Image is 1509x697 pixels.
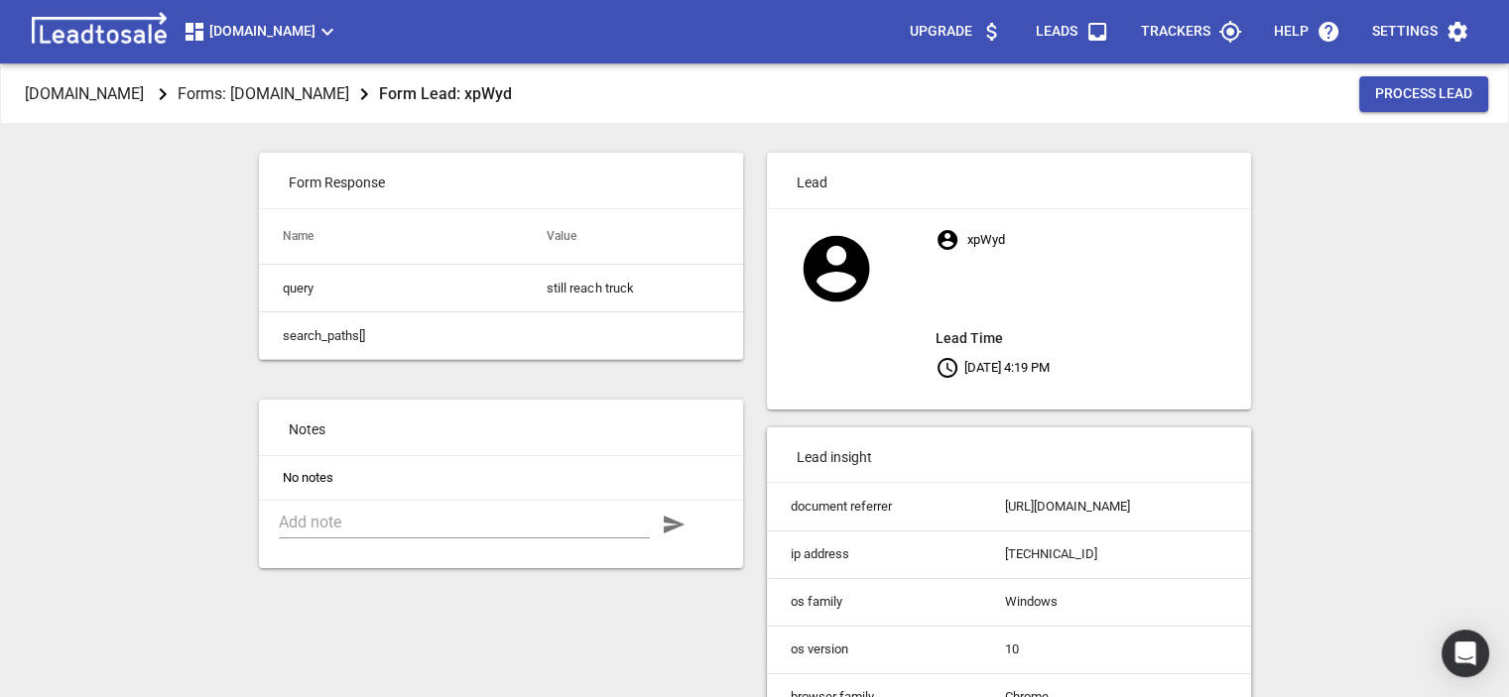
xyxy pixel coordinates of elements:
[981,578,1250,626] td: Windows
[767,153,1251,208] p: Lead
[183,20,339,44] span: [DOMAIN_NAME]
[767,530,982,578] td: ip address
[936,326,1250,350] aside: Lead Time
[379,80,512,107] aside: Form Lead: xpWyd
[910,22,972,42] p: Upgrade
[24,12,175,52] img: logo
[981,483,1250,530] td: [URL][DOMAIN_NAME]
[259,153,743,208] p: Form Response
[259,265,524,312] td: query
[175,12,347,52] button: [DOMAIN_NAME]
[25,82,144,105] p: [DOMAIN_NAME]
[1274,22,1309,42] p: Help
[1036,22,1077,42] p: Leads
[936,356,959,380] svg: Your local time
[178,82,349,105] p: Forms: [DOMAIN_NAME]
[936,222,1250,385] p: xpWyd [DATE] 4:19 PM
[523,209,742,265] th: Value
[523,265,742,312] td: still reach truck
[1372,22,1438,42] p: Settings
[259,456,743,500] li: No notes
[1442,630,1489,677] div: Open Intercom Messenger
[981,530,1250,578] td: [TECHNICAL_ID]
[259,312,524,360] td: search_paths[]
[1359,76,1488,112] button: Process Lead
[981,626,1250,673] td: 10
[259,400,743,455] p: Notes
[259,209,524,265] th: Name
[767,483,982,530] td: document referrer
[1375,84,1472,104] span: Process Lead
[767,626,982,673] td: os version
[767,578,982,626] td: os family
[767,427,1251,483] p: Lead insight
[1141,22,1210,42] p: Trackers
